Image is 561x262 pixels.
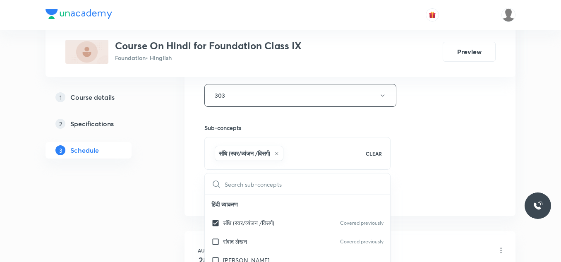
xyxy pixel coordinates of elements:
[205,195,390,214] p: हिंदी व्याकरण
[426,8,439,22] button: avatar
[46,9,112,21] a: Company Logo
[70,145,99,155] h5: Schedule
[65,40,108,64] img: F38E4079-CBD2-4654-B9A7-DE01C4C90697_plus.png
[55,92,65,102] p: 1
[204,84,396,107] button: 303
[501,8,515,22] img: saransh sharma
[115,40,302,52] h3: Course On Hindi for Foundation Class IX
[225,173,390,195] input: Search sub-concepts
[70,119,114,129] h5: Specifications
[115,53,302,62] p: Foundation • Hinglish
[223,219,274,227] p: संधि (स्वर/व्यंजन /विसर्ग)
[46,89,158,106] a: 1Course details
[219,149,270,158] h6: संधि (स्वर/व्यंजन /विसर्ग)
[340,238,384,245] p: Covered previously
[55,119,65,129] p: 2
[223,237,247,246] p: संवाद लेखन
[195,247,211,254] h6: Aug
[533,201,543,211] img: ttu
[55,145,65,155] p: 3
[46,115,158,132] a: 2Specifications
[340,219,384,227] p: Covered previously
[443,42,496,62] button: Preview
[70,92,115,102] h5: Course details
[204,123,391,132] h6: Sub-concepts
[366,150,382,157] p: CLEAR
[46,9,112,19] img: Company Logo
[429,11,436,19] img: avatar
